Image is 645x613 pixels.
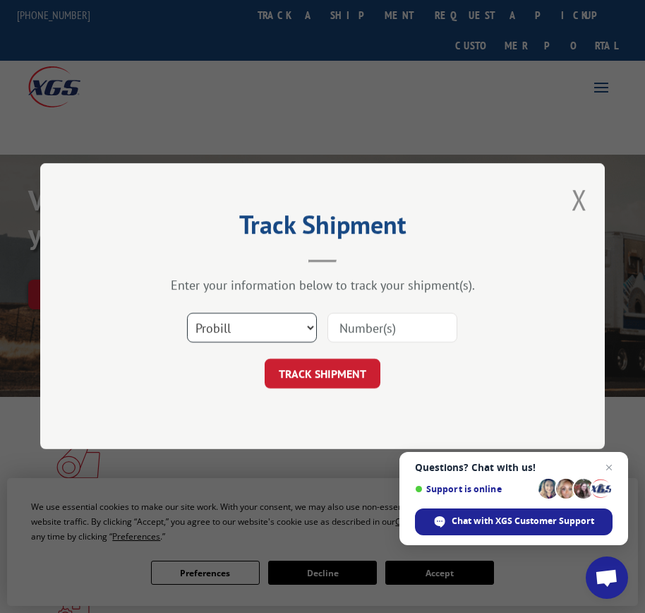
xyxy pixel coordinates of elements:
div: Enter your information below to track your shipment(s). [111,278,534,294]
button: TRACK SHIPMENT [265,359,380,389]
div: Chat with XGS Customer Support [415,508,613,535]
input: Number(s) [327,314,457,343]
span: Support is online [415,484,534,494]
span: Questions? Chat with us! [415,462,613,473]
span: Close chat [601,459,617,476]
button: Close modal [572,181,587,218]
span: Chat with XGS Customer Support [452,515,594,528]
h2: Track Shipment [111,215,534,242]
div: Open chat [586,557,628,599]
